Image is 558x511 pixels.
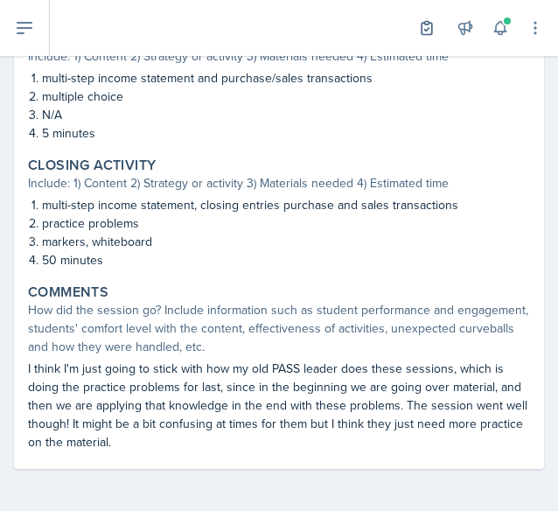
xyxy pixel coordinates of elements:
p: practice problems [42,214,530,233]
label: Closing Activity [28,157,156,174]
p: I think I'm just going to stick with how my old PASS leader does these sessions, which is doing t... [28,360,530,451]
p: 50 minutes [42,251,530,269]
label: Comments [28,283,108,301]
p: multi-step income statement, closing entries purchase and sales transactions [42,196,530,214]
p: 5 minutes [42,124,530,143]
p: multiple choice [42,87,530,106]
div: Include: 1) Content 2) Strategy or activity 3) Materials needed 4) Estimated time [28,47,530,66]
div: How did the session go? Include information such as student performance and engagement, students'... [28,301,530,356]
p: multi-step income statement and purchase/sales transactions [42,69,530,87]
div: Include: 1) Content 2) Strategy or activity 3) Materials needed 4) Estimated time [28,174,530,192]
p: markers, whiteboard [42,233,530,251]
p: N/A [42,106,530,124]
